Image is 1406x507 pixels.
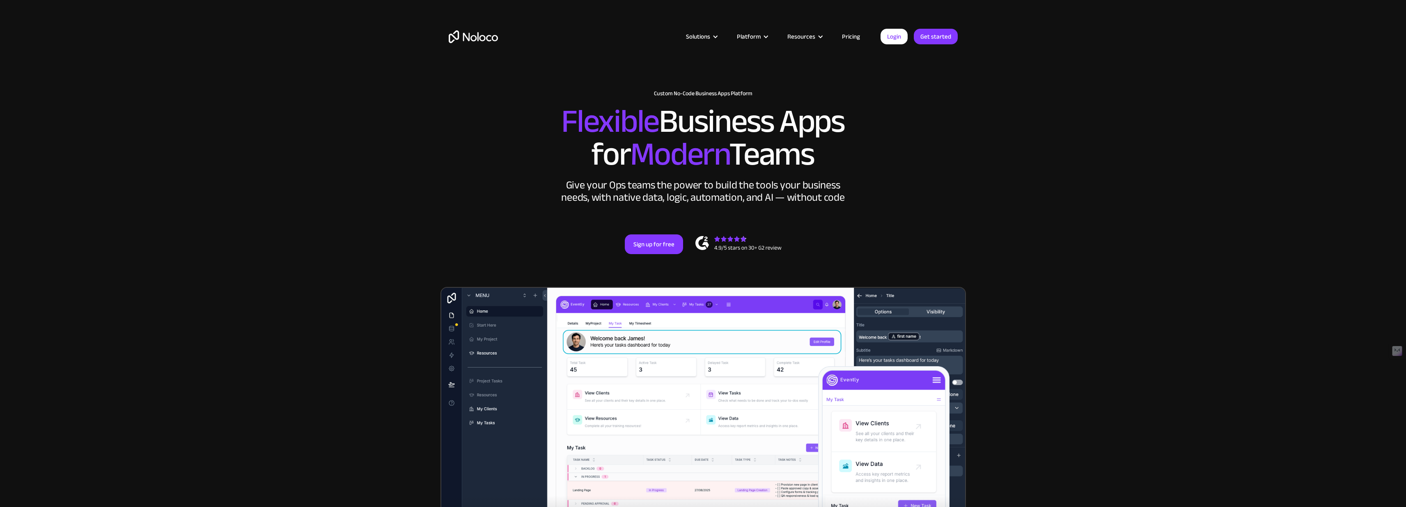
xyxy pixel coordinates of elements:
[561,91,659,152] span: Flexible
[449,30,498,43] a: home
[686,31,710,42] div: Solutions
[881,29,908,44] a: Login
[560,179,847,204] div: Give your Ops teams the power to build the tools your business needs, with native data, logic, au...
[676,31,727,42] div: Solutions
[625,234,683,254] a: Sign up for free
[787,31,815,42] div: Resources
[727,31,777,42] div: Platform
[449,90,958,97] h1: Custom No-Code Business Apps Platform
[832,31,870,42] a: Pricing
[777,31,832,42] div: Resources
[449,105,958,171] h2: Business Apps for Teams
[737,31,761,42] div: Platform
[914,29,958,44] a: Get started
[630,124,729,185] span: Modern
